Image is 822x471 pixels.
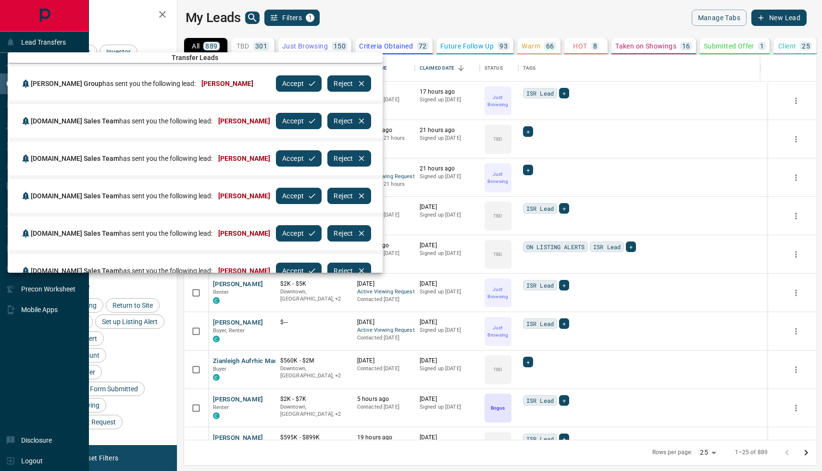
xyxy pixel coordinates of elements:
span: has sent you the following lead: [31,192,212,200]
button: Reject [327,188,371,204]
button: Accept [276,113,322,129]
span: [PERSON_NAME] [218,192,270,200]
span: [PERSON_NAME] [218,117,270,125]
span: [PERSON_NAME] [218,267,270,275]
span: has sent you the following lead: [31,117,212,125]
button: Reject [327,75,371,92]
span: has sent you the following lead: [31,80,196,87]
span: Transfer Leads [8,54,383,61]
span: [DOMAIN_NAME] Sales Team [31,155,119,162]
span: has sent you the following lead: [31,229,212,237]
button: Reject [327,113,371,129]
span: [DOMAIN_NAME] Sales Team [31,117,119,125]
span: [PERSON_NAME] [218,229,270,237]
span: [PERSON_NAME] Group [31,80,102,87]
button: Reject [327,225,371,242]
button: Reject [327,150,371,167]
button: Accept [276,150,322,167]
button: Accept [276,263,322,279]
span: has sent you the following lead: [31,267,212,275]
span: [PERSON_NAME] [201,80,253,87]
span: [DOMAIN_NAME] Sales Team [31,267,119,275]
span: [DOMAIN_NAME] Sales Team [31,229,119,237]
span: has sent you the following lead: [31,155,212,162]
span: [DOMAIN_NAME] Sales Team [31,192,119,200]
button: Accept [276,225,322,242]
button: Accept [276,188,322,204]
span: [PERSON_NAME] [218,155,270,162]
button: Reject [327,263,371,279]
button: Accept [276,75,322,92]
